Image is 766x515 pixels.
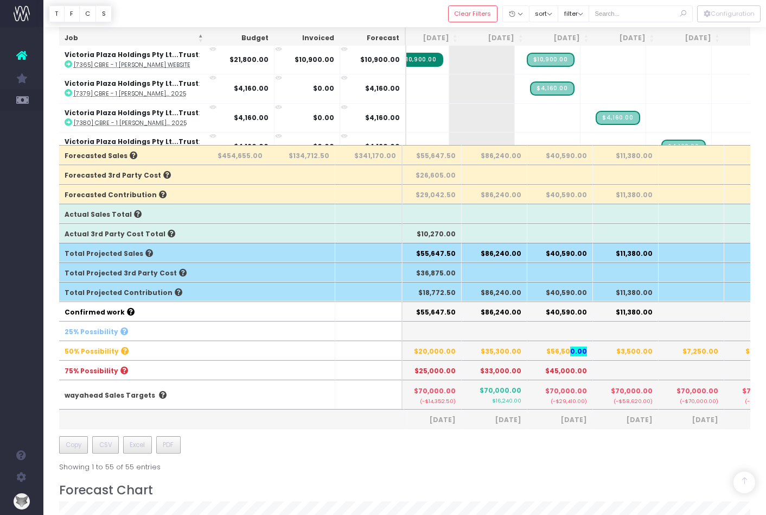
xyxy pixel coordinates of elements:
[462,302,527,321] th: $86,240.00
[395,53,443,67] span: Streamtime Invoice: 002707 – [7365] CBRE - 1 Denison Website - Initial 50%
[401,396,456,405] small: (-$14,352.50)
[365,142,399,152] span: $4,160.00
[360,55,399,65] span: $10,900.00
[274,28,340,49] th: Invoiced
[527,53,574,67] span: Streamtime Draft Invoice: 002708 – [7365] CBRE - 1 Denison Website - Remaining 50%
[697,5,761,22] div: Vertical button group
[596,111,640,125] span: Streamtime Draft Invoice: 002702 – [7380] CBRE - 1 Denison November Retainer 2025
[398,28,463,49] th: Sep 25: activate to sort column ascending
[467,415,521,425] span: [DATE]
[676,386,718,396] span: $70,000.00
[593,243,659,262] th: $11,380.00
[65,108,199,117] strong: Victoria Plaza Holdings Pty Lt...Trust
[59,456,161,473] div: Showing 1 to 55 of 55 entries
[527,341,593,360] th: $56,500.00
[593,302,659,321] th: $11,380.00
[396,360,462,380] th: $25,000.00
[312,113,334,122] strong: $0.00
[529,5,559,22] button: sort
[401,415,456,425] span: [DATE]
[462,243,527,262] th: $86,240.00
[59,132,260,161] td: :
[660,28,725,49] th: Jan 26: activate to sort column ascending
[396,262,462,282] th: $36,875.00
[545,386,587,396] span: $70,000.00
[65,137,199,146] strong: Victoria Plaza Holdings Pty Lt...Trust
[664,415,718,425] span: [DATE]
[527,184,593,204] th: $40,590.00
[163,440,174,450] span: PDF
[99,440,112,450] span: CSV
[74,119,187,127] abbr: [7380] CBRE - 1 Denison November Retainer 2025
[396,145,462,165] th: $55,647.50
[463,28,529,49] th: Oct 25: activate to sort column ascending
[593,282,659,302] th: $11,380.00
[59,45,260,74] td: :
[396,223,462,243] th: $10,270.00
[414,386,456,396] span: $70,000.00
[396,341,462,360] th: $20,000.00
[312,142,334,151] strong: $0.00
[462,360,527,380] th: $33,000.00
[59,262,203,282] th: Total Projected 3rd Party Cost
[59,28,209,49] th: Job: activate to sort column descending
[65,79,199,88] strong: Victoria Plaza Holdings Pty Lt...Trust
[59,282,203,302] th: Total Projected Contribution
[59,74,260,103] td: :
[59,204,203,223] th: Actual Sales Total
[202,145,269,165] th: $454,655.00
[59,341,203,360] th: 50% Possibility
[234,84,269,93] strong: $4,160.00
[59,321,203,341] th: 25% Possibility
[492,395,521,404] small: $16,240.00
[66,440,81,450] span: Copy
[234,142,269,151] strong: $4,160.00
[396,184,462,204] th: $29,042.50
[74,90,186,98] abbr: [7379] CBRE - 1 Denison October Retainer 2025
[312,84,334,93] strong: $0.00
[462,145,527,165] th: $86,240.00
[65,391,155,400] a: wayahead Sales Targets
[462,341,527,360] th: $35,300.00
[234,113,269,122] strong: $4,160.00
[59,436,88,454] button: Copy
[59,103,260,132] td: :
[594,28,660,49] th: Dec 25: activate to sort column ascending
[123,436,152,454] button: Excel
[59,223,203,243] th: Actual 3rd Party Cost Total
[365,113,399,123] span: $4,160.00
[49,5,65,22] button: T
[79,5,97,22] button: C
[59,165,203,184] th: Forecasted 3rd Party Cost
[365,84,399,93] span: $4,160.00
[156,436,181,454] button: PDF
[59,184,203,204] th: Forecasted Contribution
[59,302,203,321] th: Confirmed work
[530,81,574,96] span: Streamtime Draft Invoice: 002701 – [7379] CBRE - 1 Denison October Retainer 2025
[697,5,761,22] button: Configuration
[480,386,521,395] span: $70,000.00
[527,302,593,321] th: $40,590.00
[598,396,653,405] small: (-$58,620.00)
[92,436,119,454] button: CSV
[661,140,705,154] span: Streamtime Draft Invoice: 002703 – [7381] CBRE - 1 Denison December Retainer 2025
[664,396,718,405] small: (-$70,000.00)
[527,243,593,262] th: $40,590.00
[49,5,112,22] div: Vertical button group
[527,360,593,380] th: $45,000.00
[65,151,137,161] span: Forecasted Sales
[59,360,203,380] th: 75% Possibility
[130,440,145,450] span: Excel
[589,5,693,22] input: Search...
[396,282,462,302] th: $18,772.50
[294,55,334,64] strong: $10,900.00
[14,493,30,510] img: images/default_profile_image.png
[335,145,403,165] th: $341,170.00
[527,145,593,165] th: $40,590.00
[527,282,593,302] th: $40,590.00
[269,145,335,165] th: $134,712.50
[593,145,659,165] th: $11,380.00
[462,282,527,302] th: $86,240.00
[593,184,659,204] th: $11,380.00
[593,341,659,360] th: $3,500.00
